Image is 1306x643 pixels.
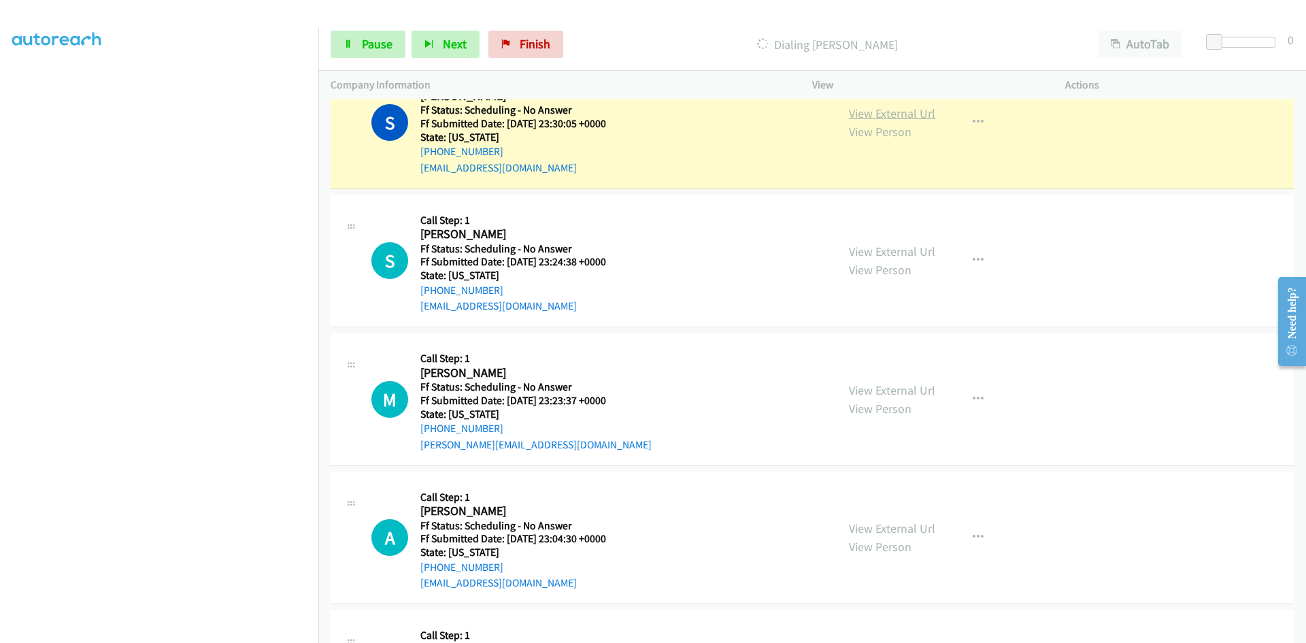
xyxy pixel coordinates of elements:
a: [PHONE_NUMBER] [420,561,503,574]
div: The call is yet to be attempted [371,381,408,418]
a: [PHONE_NUMBER] [420,284,503,297]
h5: State: [US_STATE] [420,546,606,559]
a: View Person [849,401,911,416]
span: Finish [520,36,550,52]
h5: Ff Status: Scheduling - No Answer [420,380,652,394]
button: AutoTab [1098,31,1182,58]
h5: Ff Submitted Date: [DATE] 23:23:37 +0000 [420,394,652,408]
h5: Call Step: 1 [420,491,606,504]
h5: Call Step: 1 [420,629,606,642]
h5: Call Step: 1 [420,214,606,227]
h2: [PERSON_NAME] [420,227,606,242]
button: Next [412,31,480,58]
h5: Ff Status: Scheduling - No Answer [420,519,606,533]
h5: Ff Status: Scheduling - No Answer [420,103,606,117]
h5: State: [US_STATE] [420,269,606,282]
a: [PHONE_NUMBER] [420,422,503,435]
p: Company Information [331,77,788,93]
h5: State: [US_STATE] [420,408,652,421]
a: View Person [849,539,911,555]
p: Actions [1065,77,1294,93]
h1: S [371,242,408,279]
a: Pause [331,31,405,58]
a: View External Url [849,382,935,398]
p: View [812,77,1041,93]
h2: [PERSON_NAME] [420,504,606,519]
div: Delay between calls (in seconds) [1213,37,1275,48]
span: Pause [362,36,392,52]
a: [PERSON_NAME][EMAIL_ADDRESS][DOMAIN_NAME] [420,438,652,451]
div: The call is yet to be attempted [371,242,408,279]
a: [EMAIL_ADDRESS][DOMAIN_NAME] [420,576,577,589]
h5: Ff Status: Scheduling - No Answer [420,242,606,256]
a: View External Url [849,244,935,259]
h5: Ff Submitted Date: [DATE] 23:24:38 +0000 [420,255,606,269]
a: Finish [488,31,563,58]
h5: Call Step: 1 [420,352,652,365]
h5: Ff Submitted Date: [DATE] 23:30:05 +0000 [420,117,606,131]
a: View Person [849,262,911,278]
h1: M [371,381,408,418]
h2: [PERSON_NAME] [420,365,652,381]
a: [EMAIL_ADDRESS][DOMAIN_NAME] [420,161,577,174]
a: View External Url [849,521,935,536]
p: Dialing [PERSON_NAME] [582,35,1073,54]
div: 0 [1288,31,1294,49]
a: [EMAIL_ADDRESS][DOMAIN_NAME] [420,299,577,312]
h1: S [371,104,408,141]
a: [PHONE_NUMBER] [420,145,503,158]
a: View Person [849,124,911,139]
h5: State: [US_STATE] [420,131,606,144]
iframe: Resource Center [1267,267,1306,376]
span: Next [443,36,467,52]
h1: A [371,519,408,556]
h5: Ff Submitted Date: [DATE] 23:04:30 +0000 [420,532,606,546]
a: View External Url [849,105,935,121]
div: The call is yet to be attempted [371,519,408,556]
